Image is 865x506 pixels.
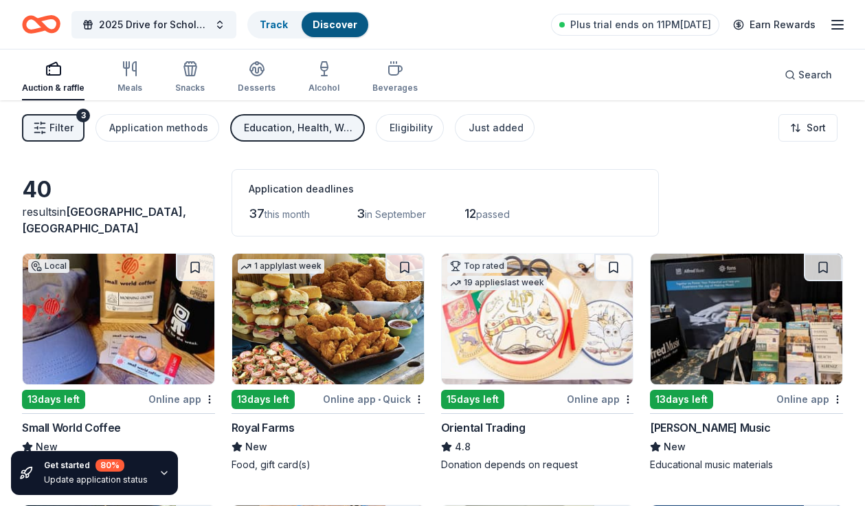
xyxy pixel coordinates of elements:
[776,390,843,408] div: Online app
[22,419,121,436] div: Small World Coffee
[22,55,85,100] button: Auction & raffle
[357,206,365,221] span: 3
[650,419,770,436] div: [PERSON_NAME] Music
[464,206,476,221] span: 12
[308,55,339,100] button: Alcohol
[36,439,58,455] span: New
[117,82,142,93] div: Meals
[238,259,324,274] div: 1 apply last week
[22,205,186,235] span: in
[313,19,357,30] a: Discover
[245,439,267,455] span: New
[238,55,276,100] button: Desserts
[390,120,433,136] div: Eligibility
[22,205,186,235] span: [GEOGRAPHIC_DATA], [GEOGRAPHIC_DATA]
[725,12,824,37] a: Earn Rewards
[447,276,547,290] div: 19 applies last week
[232,458,425,472] div: Food, gift card(s)
[442,254,633,384] img: Image for Oriental Trading
[372,82,418,93] div: Beverages
[232,253,425,472] a: Image for Royal Farms1 applylast week13days leftOnline app•QuickRoyal FarmsNewFood, gift card(s)
[238,82,276,93] div: Desserts
[650,253,843,472] a: Image for Alfred Music13days leftOnline app[PERSON_NAME] MusicNewEducational music materials
[476,208,510,220] span: passed
[265,208,310,220] span: this month
[232,419,295,436] div: Royal Farms
[175,82,205,93] div: Snacks
[447,259,507,273] div: Top rated
[441,253,634,472] a: Image for Oriental TradingTop rated19 applieslast week15days leftOnline appOriental Trading4.8Don...
[441,390,504,409] div: 15 days left
[148,390,215,408] div: Online app
[22,390,85,409] div: 13 days left
[44,474,148,485] div: Update application status
[441,458,634,472] div: Donation depends on request
[99,16,209,33] span: 2025 Drive for Scholarship
[22,114,85,142] button: Filter3
[175,55,205,100] button: Snacks
[378,394,381,405] span: •
[372,55,418,100] button: Beverages
[22,176,215,203] div: 40
[244,120,354,136] div: Education, Health, Wellness & Fitness
[76,109,90,122] div: 3
[774,61,843,89] button: Search
[117,55,142,100] button: Meals
[96,459,124,472] div: 80 %
[28,259,69,273] div: Local
[109,120,208,136] div: Application methods
[230,114,365,142] button: Education, Health, Wellness & Fitness
[260,19,288,30] a: Track
[650,390,713,409] div: 13 days left
[650,458,843,472] div: Educational music materials
[570,16,711,33] span: Plus trial ends on 11PM[DATE]
[71,11,236,38] button: 2025 Drive for Scholarship
[469,120,524,136] div: Just added
[567,390,633,408] div: Online app
[49,120,74,136] span: Filter
[247,11,370,38] button: TrackDiscover
[551,14,719,36] a: Plus trial ends on 11PM[DATE]
[249,206,265,221] span: 37
[664,439,686,455] span: New
[23,254,214,384] img: Image for Small World Coffee
[651,254,842,384] img: Image for Alfred Music
[249,181,642,197] div: Application deadlines
[308,82,339,93] div: Alcohol
[376,114,444,142] button: Eligibility
[22,253,215,472] a: Image for Small World CoffeeLocal13days leftOnline appSmall World CoffeeNewCoffee, gift card(s)
[441,419,526,436] div: Oriental Trading
[778,114,838,142] button: Sort
[44,459,148,472] div: Get started
[455,114,535,142] button: Just added
[365,208,426,220] span: in September
[22,203,215,236] div: results
[323,390,425,408] div: Online app Quick
[455,439,471,455] span: 4.8
[232,390,295,409] div: 13 days left
[232,254,424,384] img: Image for Royal Farms
[798,67,832,83] span: Search
[96,114,219,142] button: Application methods
[22,82,85,93] div: Auction & raffle
[807,120,826,136] span: Sort
[22,8,60,41] a: Home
